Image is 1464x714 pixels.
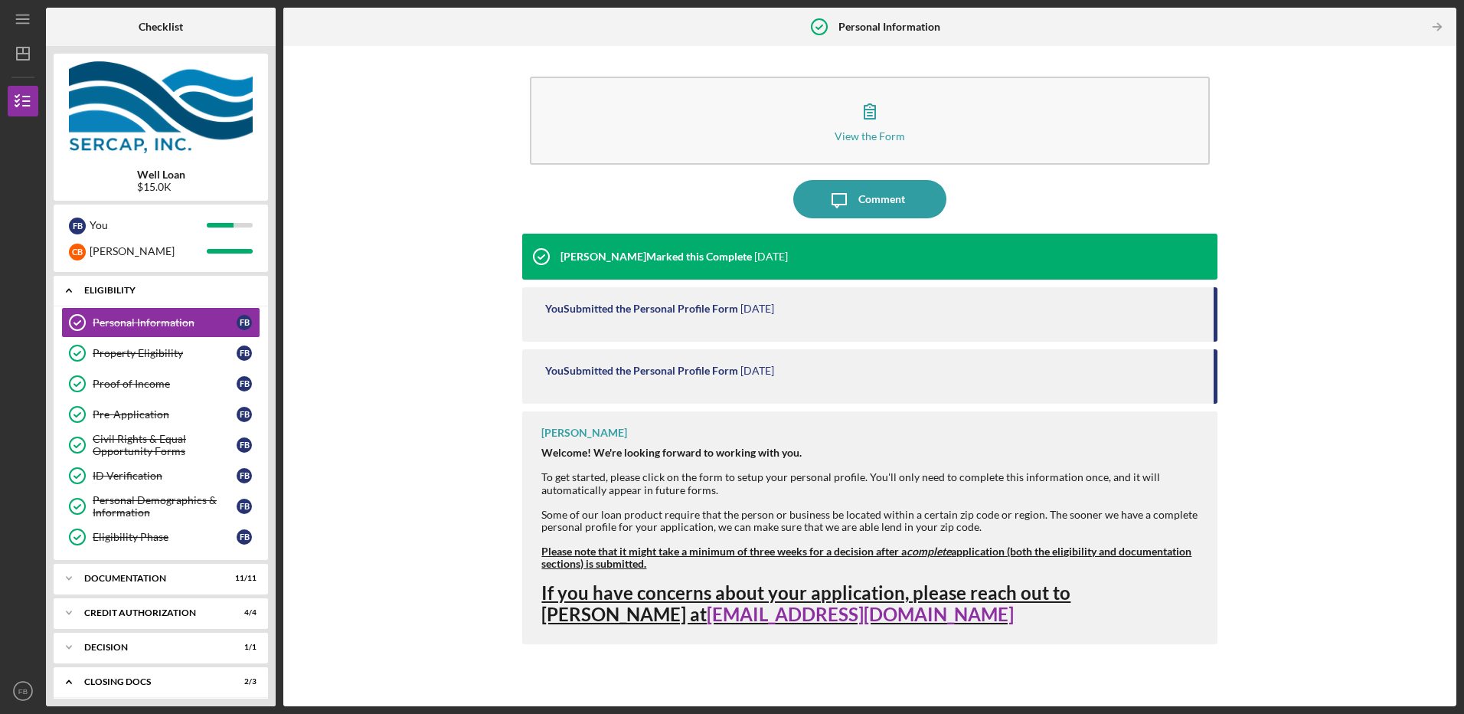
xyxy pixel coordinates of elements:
div: Eligibility Phase [93,531,237,543]
strong: Welcome! We're looking forward to working with you. [541,446,802,459]
div: $15.0K [137,181,185,193]
div: Personal Information [93,316,237,329]
a: Personal Demographics & InformationFB [61,491,260,522]
a: Personal InformationFB [61,307,260,338]
div: F B [237,407,252,422]
time: 2025-06-06 07:56 [740,365,774,377]
div: Property Eligibility [93,347,237,359]
a: Property EligibilityFB [61,338,260,368]
div: CLOSING DOCS [84,677,218,686]
div: To get started, please click on the form to setup your personal profile. You'll only need to comp... [541,447,1201,496]
div: Civil Rights & Equal Opportunity Forms [93,433,237,457]
button: Comment [793,180,946,218]
div: ID Verification [93,470,237,482]
a: ID VerificationFB [61,460,260,491]
div: Personal Demographics & Information [93,494,237,519]
div: Proof of Income [93,378,237,390]
div: Some of our loan product require that the person or business be located within a certain zip code... [541,509,1201,533]
a: [EMAIL_ADDRESS][DOMAIN_NAME] [707,603,1014,625]
div: F B [69,218,86,234]
time: 2025-06-06 13:11 [754,251,788,263]
button: FB [8,676,38,706]
div: Decision [84,643,218,652]
img: Product logo [54,61,268,153]
div: You Submitted the Personal Profile Form [545,303,738,315]
a: Civil Rights & Equal Opportunity FormsFB [61,430,260,460]
a: Pre-ApplicationFB [61,399,260,430]
time: 2025-06-06 07:56 [740,303,774,315]
div: CREDIT AUTHORIZATION [84,608,218,617]
div: 1 / 1 [229,643,257,652]
div: [PERSON_NAME] [90,238,207,264]
div: You Submitted the Personal Profile Form [545,365,738,377]
div: 2 / 3 [229,677,257,686]
button: View the Form [530,77,1209,165]
div: You [90,212,207,238]
div: [PERSON_NAME] [541,427,627,439]
a: Eligibility PhaseFB [61,522,260,552]
div: Documentation [84,574,218,583]
text: FB [18,687,28,696]
div: F B [237,468,252,483]
div: F B [237,315,252,330]
div: Comment [858,180,905,218]
em: complete [907,545,951,558]
b: Well Loan [137,169,185,181]
div: F B [237,346,252,361]
b: Checklist [139,21,183,33]
div: View the Form [835,130,905,142]
div: 4 / 4 [229,608,257,617]
strong: If you have concerns about your application, please reach out to [PERSON_NAME] at [541,581,1070,625]
div: F B [237,437,252,453]
div: F B [237,376,252,391]
div: F B [237,499,252,514]
div: Eligibility [84,286,249,295]
b: Personal Information [838,21,940,33]
div: 11 / 11 [229,574,257,583]
div: C B [69,244,86,260]
div: [PERSON_NAME] Marked this Complete [560,251,752,263]
strong: Please note that it might take a minimum of three weeks for a decision after a application (both ... [541,545,1191,570]
div: Pre-Application [93,408,237,421]
a: Proof of IncomeFB [61,368,260,399]
div: F B [237,529,252,545]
